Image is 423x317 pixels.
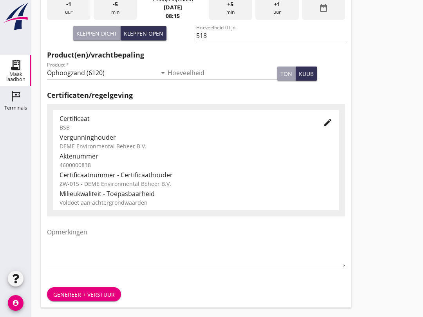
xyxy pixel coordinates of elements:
i: account_circle [8,295,23,311]
div: Kleppen dicht [76,29,117,38]
button: kuub [296,67,317,81]
div: ZW-015 - DEME Environmental Beheer B.V. [60,180,333,188]
i: arrow_drop_down [158,68,168,77]
i: edit [323,118,333,127]
img: logo-small.a267ee39.svg [2,2,30,31]
div: kuub [299,70,314,78]
div: ton [280,70,292,78]
input: Hoeveelheid 0-lijn [196,29,345,42]
button: Kleppen open [121,26,166,40]
textarea: Opmerkingen [47,226,345,267]
button: Kleppen dicht [73,26,121,40]
div: Certificaatnummer - Certificaathouder [60,170,333,180]
i: date_range [319,3,328,13]
div: Vergunninghouder [60,133,333,142]
div: Milieukwaliteit - Toepasbaarheid [60,189,333,198]
button: Genereer + verstuur [47,287,121,301]
div: Kleppen open [124,29,163,38]
div: Terminals [4,105,27,110]
div: BSB [60,123,311,131]
button: ton [277,67,296,81]
div: Genereer + verstuur [53,290,115,299]
h2: Product(en)/vrachtbepaling [47,50,345,60]
div: Certificaat [60,114,311,123]
input: Product * [47,67,157,79]
strong: 08:15 [166,12,180,20]
div: 4600000838 [60,161,333,169]
h2: Certificaten/regelgeving [47,90,345,101]
div: DEME Environmental Beheer B.V. [60,142,333,150]
input: Hoeveelheid [168,67,277,79]
div: Aktenummer [60,151,333,161]
div: Voldoet aan achtergrondwaarden [60,198,333,207]
strong: [DATE] [164,4,182,11]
